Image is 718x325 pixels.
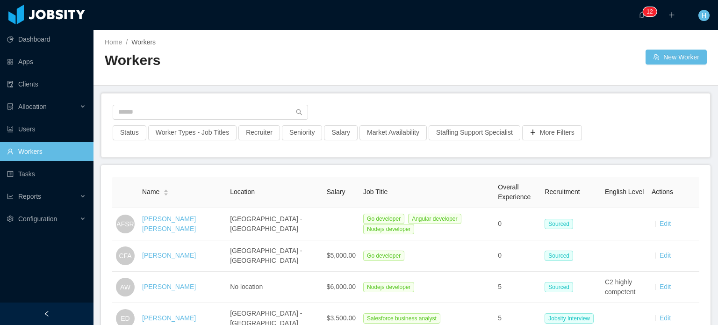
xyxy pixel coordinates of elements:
[639,12,645,18] i: icon: bell
[105,38,122,46] a: Home
[522,125,582,140] button: icon: plusMore Filters
[142,215,196,232] a: [PERSON_NAME] [PERSON_NAME]
[113,125,146,140] button: Status
[650,7,653,16] p: 2
[498,183,531,201] span: Overall Experience
[363,188,388,195] span: Job Title
[163,188,169,195] div: Sort
[363,251,404,261] span: Go developer
[545,282,573,292] span: Sourced
[660,314,671,322] a: Edit
[142,314,196,322] a: [PERSON_NAME]
[545,252,577,259] a: Sourced
[545,220,577,227] a: Sourced
[164,188,169,191] i: icon: caret-up
[18,215,57,223] span: Configuration
[7,142,86,161] a: icon: userWorkers
[142,252,196,259] a: [PERSON_NAME]
[282,125,322,140] button: Seniority
[18,193,41,200] span: Reports
[363,282,414,292] span: Nodejs developer
[327,188,345,195] span: Salary
[494,208,541,240] td: 0
[545,283,577,290] a: Sourced
[363,214,404,224] span: Go developer
[652,188,673,195] span: Actions
[18,103,47,110] span: Allocation
[120,278,130,296] span: AW
[494,272,541,303] td: 5
[7,75,86,94] a: icon: auditClients
[7,52,86,71] a: icon: appstoreApps
[324,125,358,140] button: Salary
[359,125,427,140] button: Market Availability
[7,103,14,110] i: icon: solution
[131,38,156,46] span: Workers
[226,240,323,272] td: [GEOGRAPHIC_DATA] - [GEOGRAPHIC_DATA]
[363,224,414,234] span: Nodejs developer
[646,50,707,65] button: icon: usergroup-addNew Worker
[230,188,255,195] span: Location
[142,187,159,197] span: Name
[7,30,86,49] a: icon: pie-chartDashboard
[126,38,128,46] span: /
[545,219,573,229] span: Sourced
[7,165,86,183] a: icon: profileTasks
[545,313,594,324] span: Jobsity Interview
[702,10,706,21] span: H
[660,283,671,290] a: Edit
[643,7,656,16] sup: 12
[545,314,597,322] a: Jobsity Interview
[601,272,648,303] td: C2 highly competent
[660,252,671,259] a: Edit
[226,272,323,303] td: No location
[660,220,671,227] a: Edit
[296,109,302,116] i: icon: search
[408,214,461,224] span: Angular developer
[238,125,280,140] button: Recruiter
[119,246,131,265] span: CFA
[545,251,573,261] span: Sourced
[494,240,541,272] td: 0
[429,125,520,140] button: Staffing Support Specialist
[545,188,580,195] span: Recruitment
[7,120,86,138] a: icon: robotUsers
[327,252,356,259] span: $5,000.00
[646,7,650,16] p: 1
[7,193,14,200] i: icon: line-chart
[226,208,323,240] td: [GEOGRAPHIC_DATA] - [GEOGRAPHIC_DATA]
[164,192,169,195] i: icon: caret-down
[148,125,237,140] button: Worker Types - Job Titles
[327,314,356,322] span: $3,500.00
[605,188,644,195] span: English Level
[327,283,356,290] span: $6,000.00
[668,12,675,18] i: icon: plus
[142,283,196,290] a: [PERSON_NAME]
[363,313,440,324] span: Salesforce business analyst
[7,216,14,222] i: icon: setting
[116,215,134,233] span: AFSR
[105,51,406,70] h2: Workers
